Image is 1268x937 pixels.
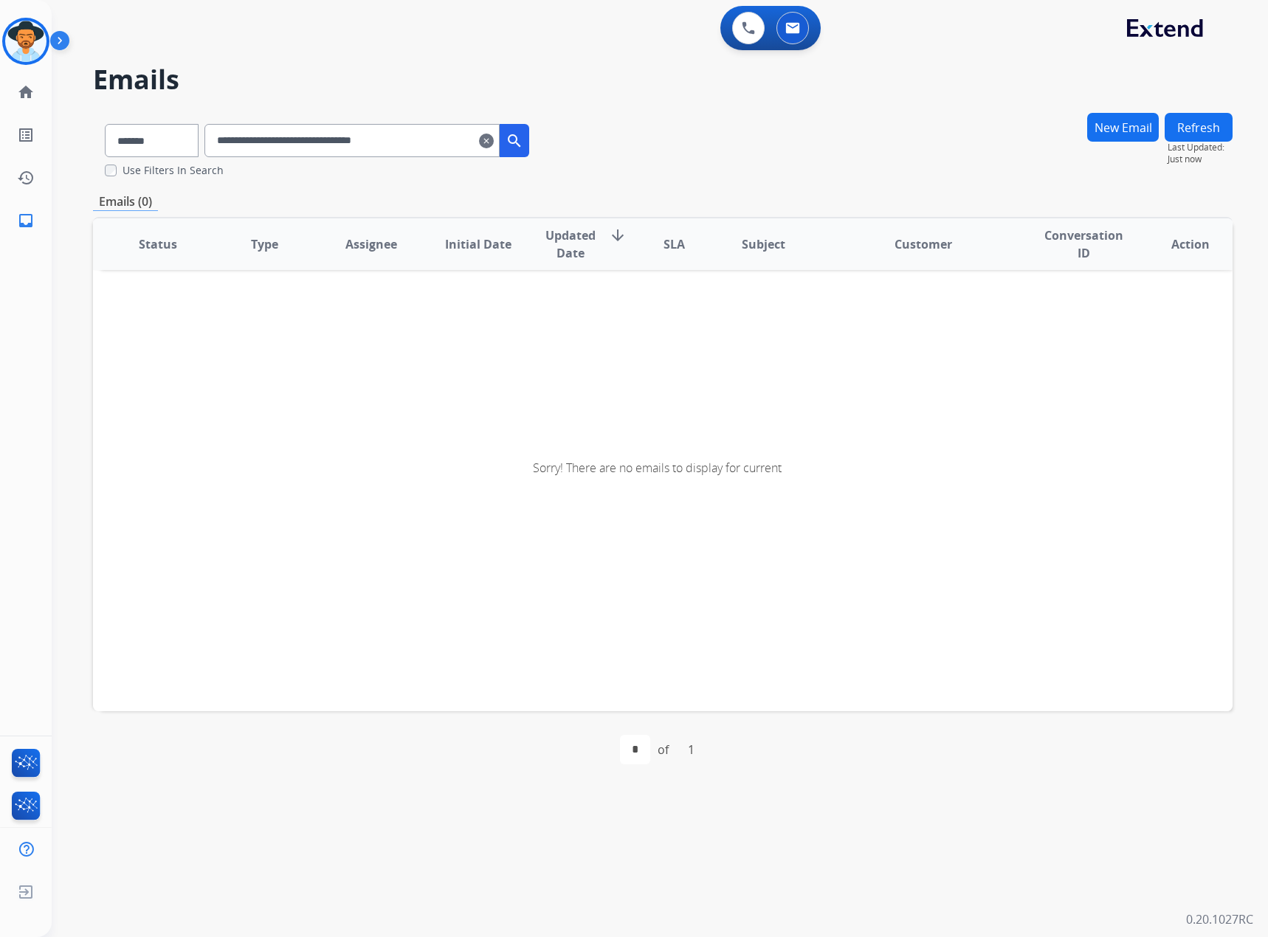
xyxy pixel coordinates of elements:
[1126,218,1233,270] th: Action
[609,227,627,244] mat-icon: arrow_downward
[1042,227,1125,262] span: Conversation ID
[123,163,224,178] label: Use Filters In Search
[1087,113,1159,142] button: New Email
[17,169,35,187] mat-icon: history
[1168,142,1233,153] span: Last Updated:
[251,235,278,253] span: Type
[93,193,158,211] p: Emails (0)
[676,735,706,764] div: 1
[17,126,35,144] mat-icon: list_alt
[533,460,782,476] span: Sorry! There are no emails to display for current
[1168,153,1233,165] span: Just now
[544,227,597,262] span: Updated Date
[664,235,685,253] span: SLA
[895,235,952,253] span: Customer
[658,741,669,758] div: of
[1165,113,1233,142] button: Refresh
[5,21,46,62] img: avatar
[506,132,523,150] mat-icon: search
[345,235,397,253] span: Assignee
[1186,910,1253,928] p: 0.20.1027RC
[17,212,35,229] mat-icon: inbox
[445,235,511,253] span: Initial Date
[93,65,1233,94] h2: Emails
[742,235,785,253] span: Subject
[139,235,177,253] span: Status
[479,132,494,150] mat-icon: clear
[17,83,35,101] mat-icon: home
